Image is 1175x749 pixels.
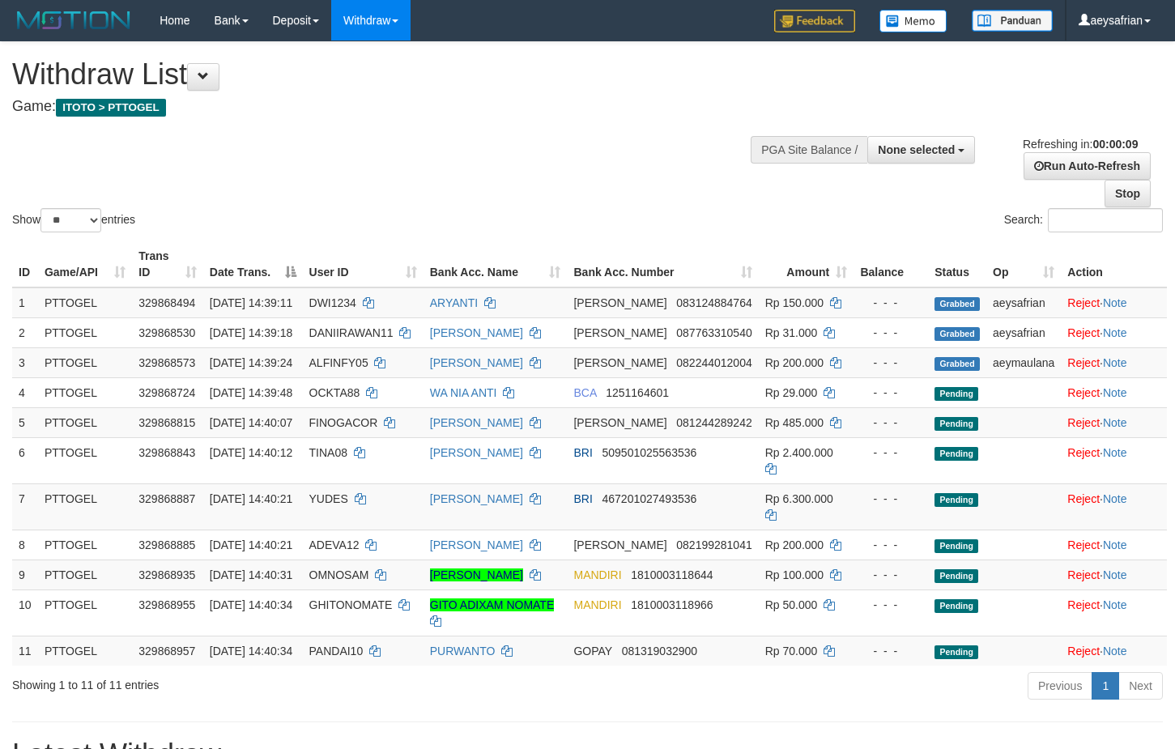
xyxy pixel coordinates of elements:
[774,10,855,32] img: Feedback.jpg
[309,598,393,611] span: GHITONOMATE
[573,296,666,309] span: [PERSON_NAME]
[1061,347,1167,377] td: ·
[1023,138,1138,151] span: Refreshing in:
[860,355,922,371] div: - - -
[12,58,767,91] h1: Withdraw List
[12,317,38,347] td: 2
[986,347,1061,377] td: aeymaulana
[934,297,980,311] span: Grabbed
[1103,598,1127,611] a: Note
[1061,407,1167,437] td: ·
[1103,296,1127,309] a: Note
[1103,386,1127,399] a: Note
[765,492,833,505] span: Rp 6.300.000
[132,241,202,287] th: Trans ID: activate to sort column ascending
[210,326,292,339] span: [DATE] 14:39:18
[1103,446,1127,459] a: Note
[676,326,751,339] span: Copy 087763310540 to clipboard
[12,208,135,232] label: Show entries
[573,446,592,459] span: BRI
[934,569,978,583] span: Pending
[1118,672,1163,700] a: Next
[860,567,922,583] div: - - -
[12,241,38,287] th: ID
[1067,568,1100,581] a: Reject
[1004,208,1163,232] label: Search:
[860,325,922,341] div: - - -
[860,415,922,431] div: - - -
[1067,416,1100,429] a: Reject
[210,386,292,399] span: [DATE] 14:39:48
[1067,446,1100,459] a: Reject
[1067,326,1100,339] a: Reject
[1067,492,1100,505] a: Reject
[1092,138,1138,151] strong: 00:00:09
[860,491,922,507] div: - - -
[38,287,132,318] td: PTTOGEL
[1067,296,1100,309] a: Reject
[765,296,824,309] span: Rp 150.000
[138,386,195,399] span: 329868724
[56,99,166,117] span: ITOTO > PTTOGEL
[860,643,922,659] div: - - -
[12,347,38,377] td: 3
[12,377,38,407] td: 4
[573,492,592,505] span: BRI
[934,539,978,553] span: Pending
[1103,356,1127,369] a: Note
[765,356,824,369] span: Rp 200.000
[573,568,621,581] span: MANDIRI
[573,356,666,369] span: [PERSON_NAME]
[765,645,818,658] span: Rp 70.000
[38,241,132,287] th: Game/API: activate to sort column ascending
[40,208,101,232] select: Showentries
[138,356,195,369] span: 329868573
[986,241,1061,287] th: Op: activate to sort column ascending
[1105,180,1151,207] a: Stop
[138,446,195,459] span: 329868843
[203,241,303,287] th: Date Trans.: activate to sort column descending
[928,241,986,287] th: Status
[1061,317,1167,347] td: ·
[1024,152,1151,180] a: Run Auto-Refresh
[860,597,922,613] div: - - -
[1061,530,1167,560] td: ·
[1061,241,1167,287] th: Action
[1103,538,1127,551] a: Note
[38,407,132,437] td: PTTOGEL
[309,416,378,429] span: FINOGACOR
[138,645,195,658] span: 329868957
[210,296,292,309] span: [DATE] 14:39:11
[210,356,292,369] span: [DATE] 14:39:24
[12,483,38,530] td: 7
[210,645,292,658] span: [DATE] 14:40:34
[1067,598,1100,611] a: Reject
[676,416,751,429] span: Copy 081244289242 to clipboard
[972,10,1053,32] img: panduan.png
[602,446,697,459] span: Copy 509501025563536 to clipboard
[210,598,292,611] span: [DATE] 14:40:34
[573,386,596,399] span: BCA
[424,241,568,287] th: Bank Acc. Name: activate to sort column ascending
[765,538,824,551] span: Rp 200.000
[38,530,132,560] td: PTTOGEL
[676,538,751,551] span: Copy 082199281041 to clipboard
[12,636,38,666] td: 11
[676,356,751,369] span: Copy 082244012004 to clipboard
[12,437,38,483] td: 6
[986,287,1061,318] td: aeysafrian
[1103,568,1127,581] a: Note
[138,598,195,611] span: 329868955
[430,645,496,658] a: PURWANTO
[1067,386,1100,399] a: Reject
[860,385,922,401] div: - - -
[138,326,195,339] span: 329868530
[1061,483,1167,530] td: ·
[210,492,292,505] span: [DATE] 14:40:21
[38,560,132,589] td: PTTOGEL
[38,437,132,483] td: PTTOGEL
[309,326,394,339] span: DANIIRAWAN11
[138,296,195,309] span: 329868494
[1067,538,1100,551] a: Reject
[12,589,38,636] td: 10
